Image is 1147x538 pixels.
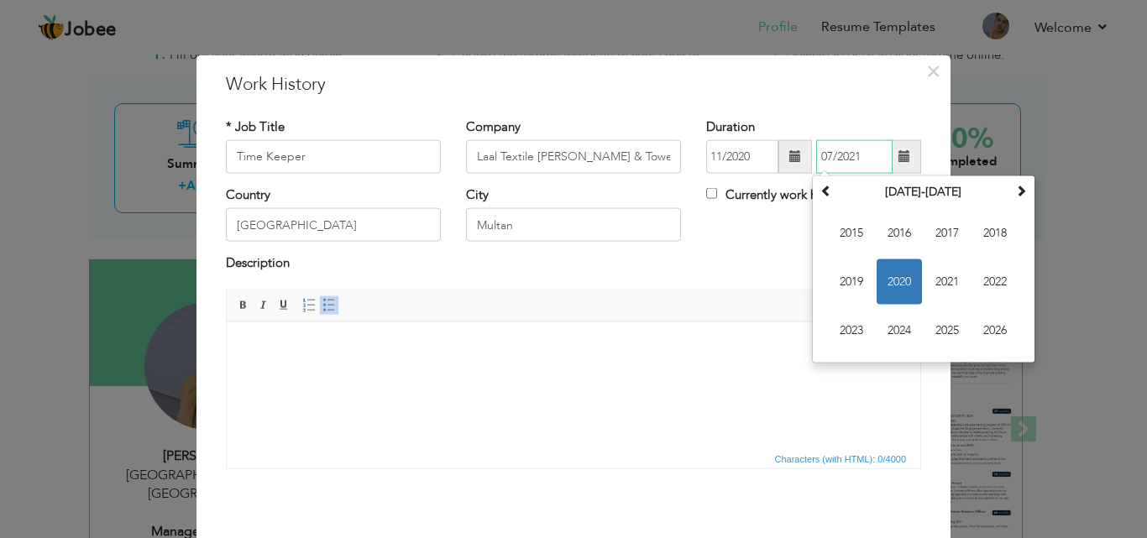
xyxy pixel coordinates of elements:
th: Select Decade [836,180,1011,205]
a: Underline [275,295,293,314]
span: Next Decade [1015,185,1027,196]
label: Country [226,186,270,204]
a: Insert/Remove Numbered List [300,295,318,314]
span: 2018 [972,211,1018,256]
span: 2023 [829,308,874,353]
span: 2016 [877,211,922,256]
a: Bold [234,295,253,314]
span: 2015 [829,211,874,256]
label: City [466,186,489,204]
label: * Job Title [226,118,285,135]
h3: Work History [226,71,921,97]
input: Currently work here [706,188,717,199]
label: Currently work here [706,186,835,204]
span: 2019 [829,259,874,305]
label: Description [226,254,290,272]
span: Characters (with HTML): 0/4000 [772,451,910,466]
span: × [926,55,940,86]
label: Duration [706,118,755,135]
span: 2021 [924,259,970,305]
label: Company [466,118,521,135]
button: Close [919,57,946,84]
span: 2022 [972,259,1018,305]
input: From [706,140,778,174]
div: Statistics [772,451,912,466]
a: Insert/Remove Bulleted List [320,295,338,314]
span: Previous Decade [820,185,832,196]
span: 2020 [877,259,922,305]
span: 2025 [924,308,970,353]
iframe: Rich Text Editor, workEditor [227,321,920,447]
span: 2024 [877,308,922,353]
span: 2026 [972,308,1018,353]
a: Italic [254,295,273,314]
input: Present [816,140,893,174]
span: 2017 [924,211,970,256]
